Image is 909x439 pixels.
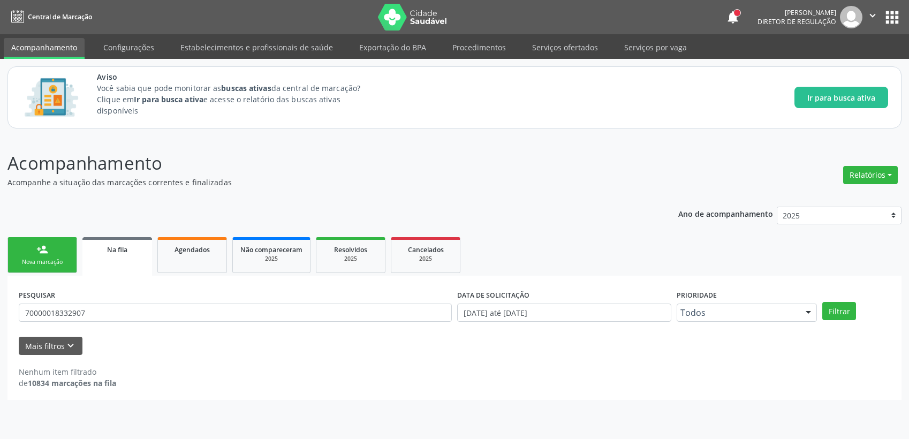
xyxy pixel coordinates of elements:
strong: buscas ativas [221,83,271,93]
p: Acompanhe a situação das marcações correntes e finalizadas [7,177,633,188]
input: Selecione um intervalo [457,304,671,322]
label: PESQUISAR [19,287,55,304]
div: Nova marcação [16,258,69,266]
a: Serviços por vaga [617,38,694,57]
span: Central de Marcação [28,12,92,21]
span: Diretor de regulação [757,17,836,26]
input: Nome, CNS [19,304,452,322]
span: Ir para busca ativa [807,92,875,103]
button:  [862,6,883,28]
div: 2025 [240,255,302,263]
span: Resolvidos [334,245,367,254]
a: Exportação do BPA [352,38,434,57]
span: Cancelados [408,245,444,254]
a: Serviços ofertados [525,38,605,57]
strong: 10834 marcações na fila [28,378,116,388]
button: Filtrar [822,302,856,320]
div: 2025 [399,255,452,263]
label: DATA DE SOLICITAÇÃO [457,287,529,304]
a: Central de Marcação [7,8,92,26]
a: Estabelecimentos e profissionais de saúde [173,38,340,57]
div: 2025 [324,255,377,263]
span: Não compareceram [240,245,302,254]
div: de [19,377,116,389]
div: Nenhum item filtrado [19,366,116,377]
p: Ano de acompanhamento [678,207,773,220]
span: Na fila [107,245,127,254]
a: Configurações [96,38,162,57]
p: Você sabia que pode monitorar as da central de marcação? Clique em e acesse o relatório das busca... [97,82,380,116]
button: Mais filtroskeyboard_arrow_down [19,337,82,355]
strong: Ir para busca ativa [134,94,203,104]
button: notifications [725,10,740,25]
img: img [840,6,862,28]
div: [PERSON_NAME] [757,8,836,17]
span: Aviso [97,71,380,82]
button: apps [883,8,902,27]
span: Agendados [175,245,210,254]
label: Prioridade [677,287,717,304]
p: Acompanhamento [7,150,633,177]
img: Imagem de CalloutCard [21,73,82,122]
i: keyboard_arrow_down [65,340,77,352]
a: Procedimentos [445,38,513,57]
div: person_add [36,244,48,255]
span: Todos [680,307,796,318]
button: Relatórios [843,166,898,184]
a: Acompanhamento [4,38,85,59]
i:  [867,10,878,21]
button: Ir para busca ativa [794,87,888,108]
